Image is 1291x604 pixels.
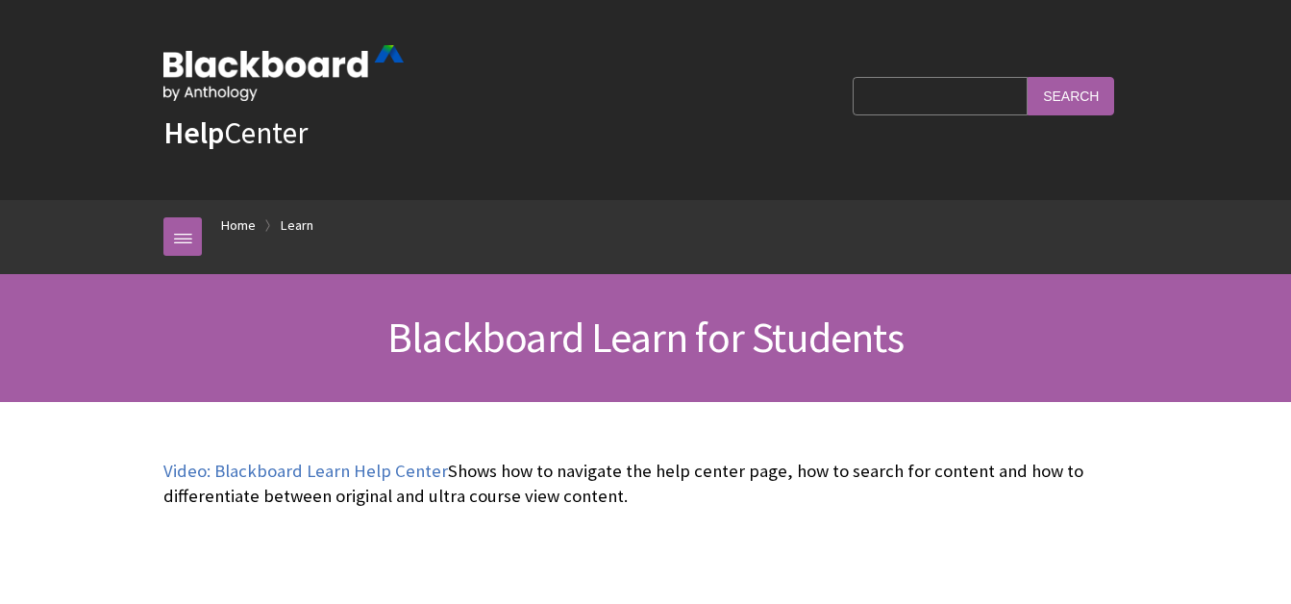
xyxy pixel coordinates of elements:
[281,214,313,238] a: Learn
[221,214,256,238] a: Home
[163,113,308,152] a: HelpCenter
[1028,77,1114,114] input: Search
[163,113,224,152] strong: Help
[163,45,404,101] img: Blackboard by Anthology
[163,460,448,483] a: Video: Blackboard Learn Help Center
[387,311,904,364] span: Blackboard Learn for Students
[163,459,1128,509] p: Shows how to navigate the help center page, how to search for content and how to differentiate be...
